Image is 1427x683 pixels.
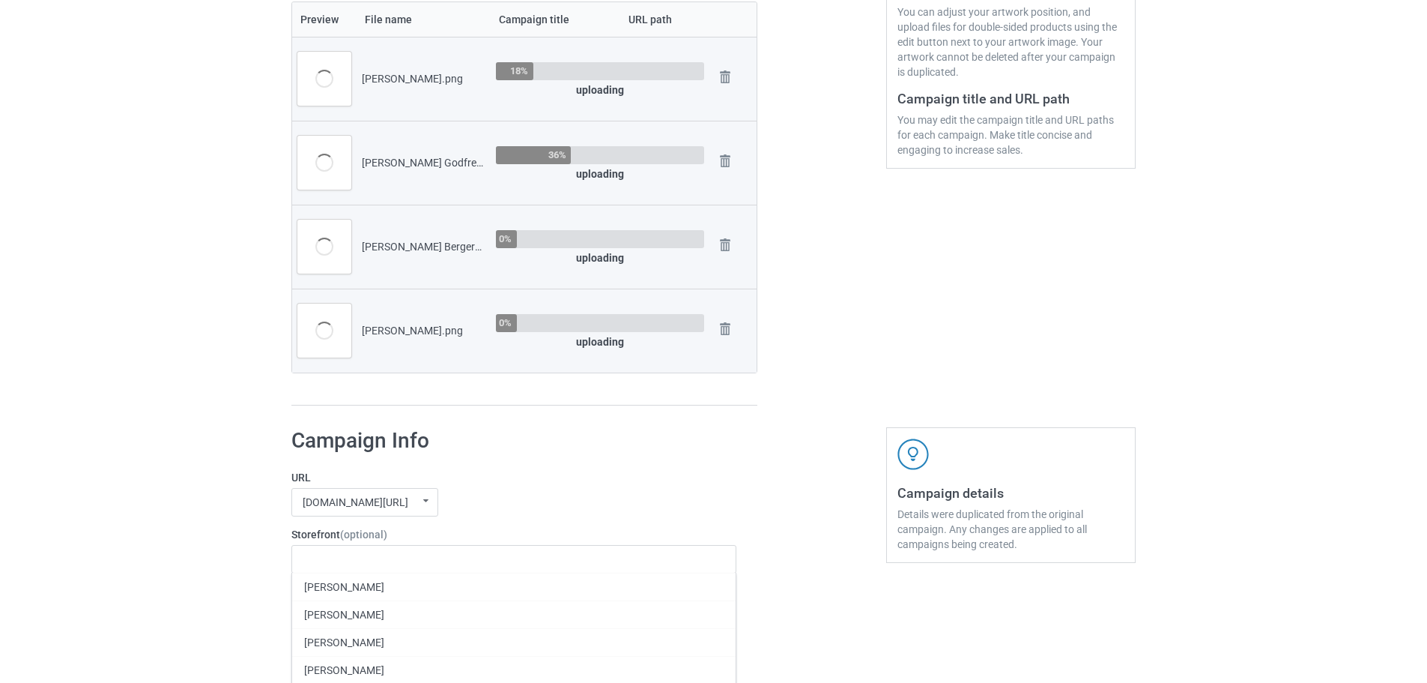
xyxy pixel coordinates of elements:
[292,628,736,656] div: [PERSON_NAME]
[340,529,387,541] span: (optional)
[715,151,736,172] img: svg+xml;base64,PD94bWwgdmVyc2lvbj0iMS4wIiBlbmNvZGluZz0iVVRGLTgiPz4KPHN2ZyB3aWR0aD0iMjhweCIgaGVpZ2...
[897,112,1124,157] div: You may edit the campaign title and URL paths for each campaign. Make title concise and engaging ...
[897,484,1124,502] h3: Campaign details
[897,507,1124,552] div: Details were duplicated from the original campaign. Any changes are applied to all campaigns bein...
[496,250,704,265] div: uploading
[620,2,709,37] th: URL path
[897,4,1124,79] div: You can adjust your artwork position, and upload files for double-sided products using the edit b...
[362,239,485,254] div: [PERSON_NAME] Berger3.png
[548,150,566,160] div: 36%
[357,2,491,37] th: File name
[496,82,704,97] div: uploading
[510,66,528,76] div: 18%
[491,2,620,37] th: Campaign title
[362,155,485,170] div: [PERSON_NAME] Godfrey1.png
[715,67,736,88] img: svg+xml;base64,PD94bWwgdmVyc2lvbj0iMS4wIiBlbmNvZGluZz0iVVRGLTgiPz4KPHN2ZyB3aWR0aD0iMjhweCIgaGVpZ2...
[496,334,704,349] div: uploading
[291,427,736,454] h1: Campaign Info
[715,319,736,340] img: svg+xml;base64,PD94bWwgdmVyc2lvbj0iMS4wIiBlbmNvZGluZz0iVVRGLTgiPz4KPHN2ZyB3aWR0aD0iMjhweCIgaGVpZ2...
[291,470,736,485] label: URL
[499,318,512,328] div: 0%
[292,601,736,628] div: [PERSON_NAME]
[362,323,485,338] div: [PERSON_NAME].png
[362,71,485,86] div: [PERSON_NAME].png
[291,527,736,542] label: Storefront
[303,497,408,508] div: [DOMAIN_NAME][URL]
[292,573,736,601] div: [PERSON_NAME]
[499,234,512,244] div: 0%
[897,439,929,470] img: svg+xml;base64,PD94bWwgdmVyc2lvbj0iMS4wIiBlbmNvZGluZz0iVVRGLTgiPz4KPHN2ZyB3aWR0aD0iNDJweCIgaGVpZ2...
[715,235,736,256] img: svg+xml;base64,PD94bWwgdmVyc2lvbj0iMS4wIiBlbmNvZGluZz0iVVRGLTgiPz4KPHN2ZyB3aWR0aD0iMjhweCIgaGVpZ2...
[292,2,357,37] th: Preview
[496,166,704,181] div: uploading
[897,90,1124,107] h3: Campaign title and URL path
